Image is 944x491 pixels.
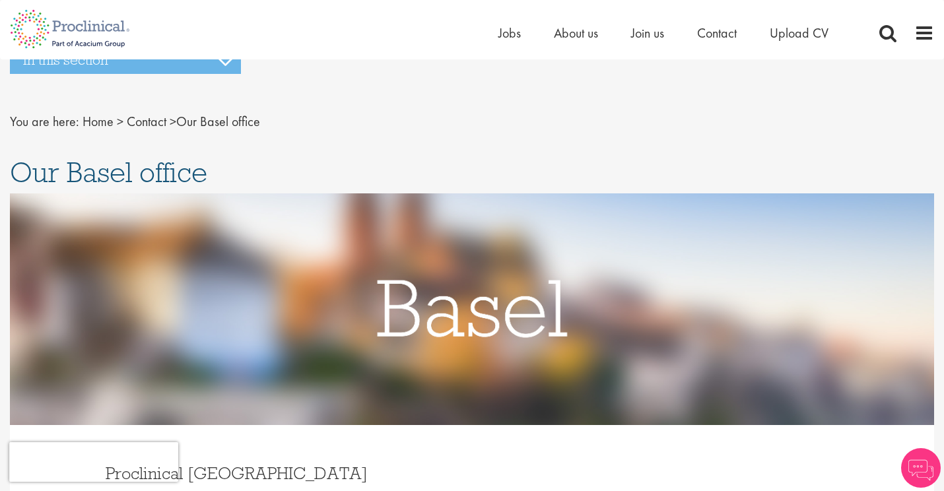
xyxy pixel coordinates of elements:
[170,113,176,130] span: >
[697,24,737,42] a: Contact
[770,24,828,42] a: Upload CV
[631,24,664,42] a: Join us
[10,154,207,190] span: Our Basel office
[554,24,598,42] a: About us
[127,113,166,130] a: breadcrumb link to Contact
[498,24,521,42] a: Jobs
[9,442,178,482] iframe: reCAPTCHA
[117,113,123,130] span: >
[106,465,462,482] h3: Proclinical [GEOGRAPHIC_DATA]
[901,448,941,488] img: Chatbot
[10,113,79,130] span: You are here:
[10,46,241,74] h3: In this section
[83,113,114,130] a: breadcrumb link to Home
[83,113,260,130] span: Our Basel office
